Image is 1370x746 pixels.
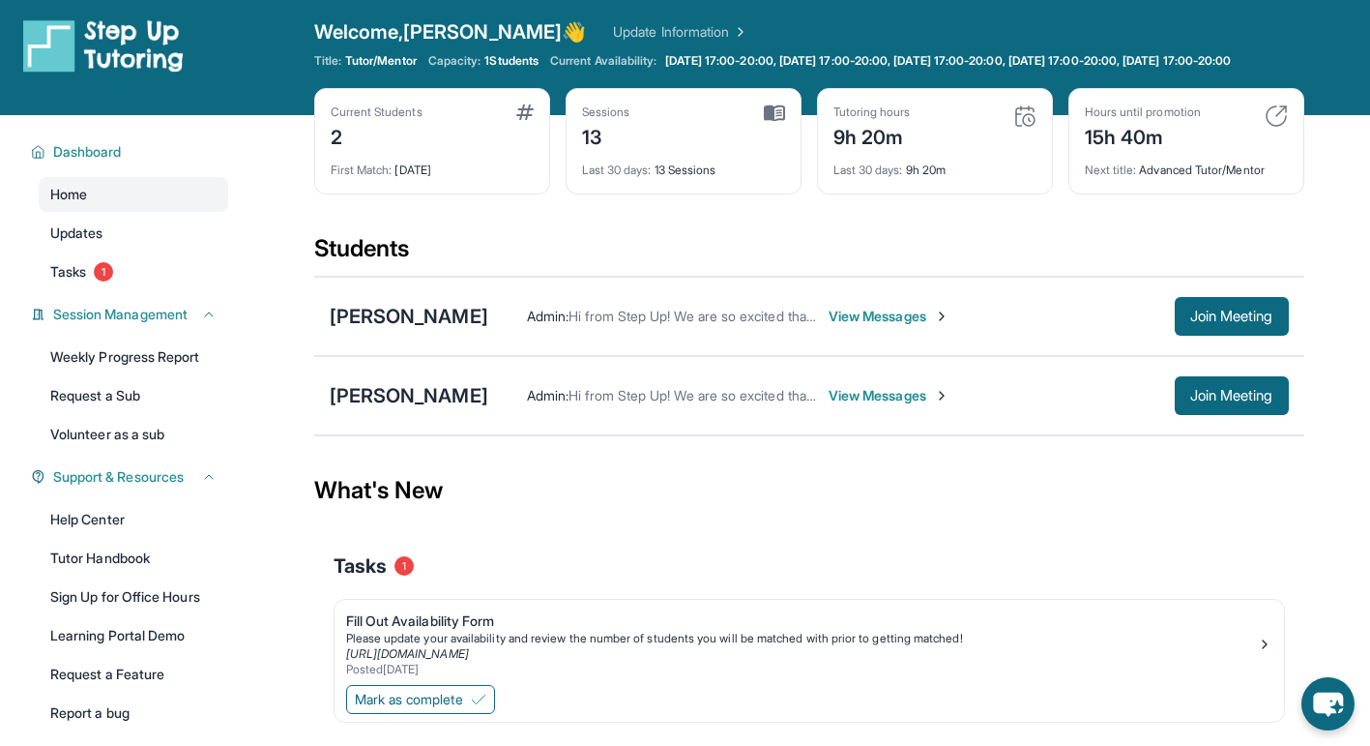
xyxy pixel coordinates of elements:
button: Dashboard [45,142,217,162]
span: Join Meeting [1190,390,1273,402]
div: [DATE] [331,151,534,178]
div: Current Students [331,104,423,120]
span: Tasks [334,552,387,580]
span: 1 Students [484,53,539,69]
span: View Messages [829,307,949,326]
a: [DATE] 17:00-20:00, [DATE] 17:00-20:00, [DATE] 17:00-20:00, [DATE] 17:00-20:00, [DATE] 17:00-20:00 [661,53,1236,69]
span: 1 [394,556,414,576]
button: Session Management [45,305,217,324]
span: Session Management [53,305,188,324]
span: Mark as complete [355,690,463,709]
div: 13 Sessions [582,151,785,178]
div: Fill Out Availability Form [346,612,1257,631]
a: Request a Feature [39,657,228,692]
span: Join Meeting [1190,311,1273,322]
a: Updates [39,216,228,251]
img: logo [23,18,184,73]
button: Mark as complete [346,685,495,714]
span: Capacity: [428,53,481,69]
span: Home [50,185,87,204]
a: Tasks1 [39,254,228,289]
div: [PERSON_NAME] [330,303,488,330]
div: Advanced Tutor/Mentor [1085,151,1288,178]
span: Tutor/Mentor [345,53,417,69]
a: Update Information [613,22,748,42]
span: Updates [50,224,103,243]
span: Last 30 days : [582,163,652,177]
div: 13 [582,120,630,151]
span: Admin : [527,308,568,324]
span: Current Availability: [550,53,656,69]
span: Next title : [1085,163,1137,177]
div: [PERSON_NAME] [330,382,488,409]
div: 9h 20m [833,120,911,151]
span: First Match : [331,163,393,177]
img: card [1265,104,1288,128]
img: Chevron-Right [934,388,949,403]
span: Last 30 days : [833,163,903,177]
span: Title: [314,53,341,69]
span: Tasks [50,262,86,282]
div: Hours until promotion [1085,104,1201,120]
div: 9h 20m [833,151,1036,178]
a: Sign Up for Office Hours [39,580,228,614]
div: Posted [DATE] [346,662,1257,677]
div: Tutoring hours [833,104,911,120]
div: Sessions [582,104,630,120]
span: View Messages [829,386,949,405]
span: 1 [94,262,113,282]
a: Request a Sub [39,378,228,413]
span: Welcome, [PERSON_NAME] 👋 [314,18,587,45]
a: Help Center [39,502,228,537]
img: card [516,104,534,120]
img: card [1013,104,1036,128]
div: 15h 40m [1085,120,1201,151]
div: Students [314,233,1304,276]
img: Chevron-Right [934,309,949,324]
span: Dashboard [53,142,122,162]
span: Support & Resources [53,467,184,487]
button: Join Meeting [1175,376,1289,415]
button: Support & Resources [45,467,217,487]
button: Join Meeting [1175,297,1289,336]
span: [DATE] 17:00-20:00, [DATE] 17:00-20:00, [DATE] 17:00-20:00, [DATE] 17:00-20:00, [DATE] 17:00-20:00 [665,53,1232,69]
span: Admin : [527,387,568,403]
div: Please update your availability and review the number of students you will be matched with prior ... [346,631,1257,646]
img: Mark as complete [471,692,486,707]
a: Home [39,177,228,212]
a: Weekly Progress Report [39,340,228,374]
div: 2 [331,120,423,151]
img: card [764,104,785,122]
a: Learning Portal Demo [39,618,228,653]
a: Report a bug [39,696,228,731]
button: chat-button [1301,677,1355,731]
a: Fill Out Availability FormPlease update your availability and review the number of students you w... [335,600,1284,681]
a: Volunteer as a sub [39,417,228,452]
a: Tutor Handbook [39,541,228,576]
div: What's New [314,448,1304,533]
img: Chevron Right [729,22,748,42]
a: [URL][DOMAIN_NAME] [346,646,469,661]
